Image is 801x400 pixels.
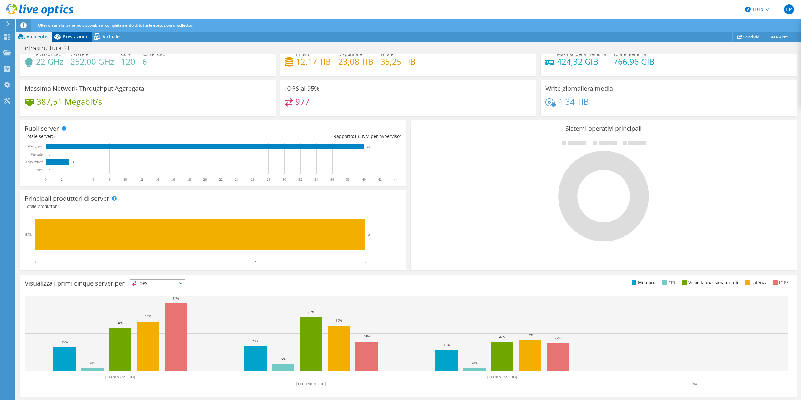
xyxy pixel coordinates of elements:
[142,51,166,57] span: Socket CPU
[251,177,254,182] text: 26
[314,177,318,182] text: 34
[254,260,256,264] text: 2
[49,153,50,156] text: 0
[765,32,793,42] a: Altro
[338,58,373,65] h4: 23,08 TiB
[252,339,258,343] text: 20%
[744,279,768,286] li: Latenza
[555,336,561,340] text: 22%
[378,177,382,182] text: 42
[144,260,146,264] text: 1
[527,333,533,337] text: 24%
[380,58,416,65] h4: 35,25 TiB
[121,58,135,65] h4: 120
[73,161,74,164] text: 3
[330,177,334,182] text: 36
[121,51,131,57] span: Core
[34,260,36,264] text: 0
[145,314,151,318] text: 39%
[772,279,789,286] li: IOPS
[37,98,102,105] h4: 387,51 Megabit/s
[745,7,751,12] svg: \n
[25,85,144,92] h3: Massima Network Throughput Aggregata
[732,32,765,42] a: Condividi
[346,177,350,182] text: 38
[784,4,794,14] span: LP
[130,280,185,287] span: IOPS
[394,177,398,182] text: 44
[45,177,47,182] text: 0
[38,23,193,28] span: Ulteriori analisi saranno disponibili al completamento di tutte le esecuzioni di collector.
[103,33,120,39] span: Virtuale
[49,169,50,172] text: 0
[30,152,43,157] text: Virtuale
[689,382,697,386] text: Altro
[559,98,589,105] h4: 1,34 TiB
[281,357,286,361] text: 5%
[36,58,63,65] h4: 22 GHz
[123,177,127,182] text: 10
[61,340,68,344] text: 19%
[235,177,238,182] text: 24
[219,177,223,182] text: 22
[24,232,32,237] text: HPE
[443,343,450,347] text: 17%
[33,168,43,172] text: Fisico
[93,177,94,182] text: 6
[283,177,286,182] text: 30
[173,296,179,300] text: 54%
[213,133,401,140] div: Rapporto: VM per hypervisor
[308,310,314,314] text: 43%
[368,233,370,236] text: 3
[25,125,59,132] h3: Ruoli server
[613,58,655,65] h4: 766,96 GiB
[557,51,606,57] span: Max uso della memoria
[367,145,370,149] text: 40
[187,177,191,182] text: 18
[117,321,123,325] text: 34%
[203,177,207,182] text: 20
[613,51,646,57] span: Totale memoria
[36,51,62,57] span: Picco di CPU
[630,279,657,286] li: Memoria
[70,58,114,65] h4: 252,00 GHz
[380,51,393,57] span: Totale
[298,177,302,182] text: 32
[25,195,109,202] h3: Principali produttori di server
[415,125,792,132] h3: Sistemi operativi principali
[105,375,135,379] text: [TECHNICAL_ID]
[499,335,505,338] text: 23%
[285,85,319,92] h3: IOPS al 95%
[139,177,143,182] text: 12
[26,160,43,164] text: Hypervisor
[171,177,175,182] text: 16
[28,144,43,149] text: VM guest
[338,51,362,57] span: Disponibile
[53,133,56,139] span: 3
[354,133,363,139] span: 13.3
[59,203,61,209] span: 1
[296,51,309,57] span: In uso
[90,361,95,364] text: 3%
[472,361,477,364] text: 3%
[70,51,89,57] span: CPU rete
[681,279,740,286] li: Velocità massima di rete
[296,382,326,386] text: [TECHNICAL_ID]
[25,133,213,140] div: Totale server:
[364,334,370,338] text: 24%
[61,177,63,182] text: 2
[20,45,79,52] h1: Infrastruttura ST
[267,177,270,182] text: 28
[63,33,87,39] span: Prestazioni
[155,177,159,182] text: 14
[295,98,309,105] h4: 977
[77,177,79,182] text: 4
[362,177,366,182] text: 40
[364,260,366,264] text: 3
[27,33,47,39] span: Ambiente
[487,375,517,379] text: [TECHNICAL_ID]
[25,203,401,210] h4: Totale produttori:
[108,177,110,182] text: 8
[296,58,331,65] h4: 12,17 TiB
[142,58,166,65] h4: 6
